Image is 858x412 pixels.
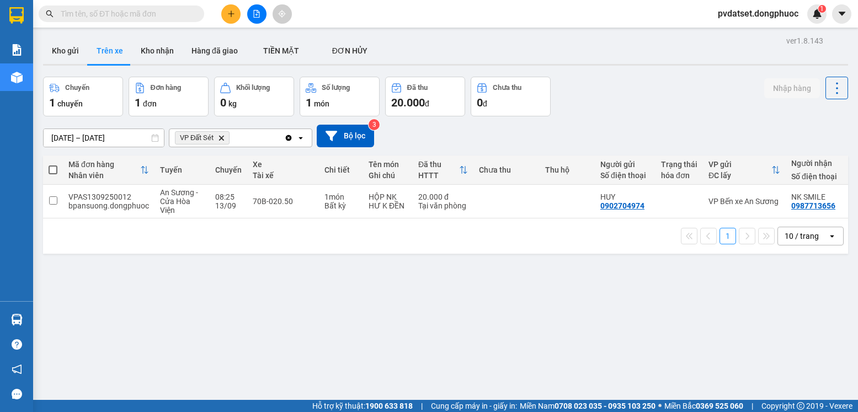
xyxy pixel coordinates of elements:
div: 0902704974 [600,201,644,210]
div: NK SMILE [791,192,841,201]
img: warehouse-icon [11,314,23,325]
div: ver 1.8.143 [786,35,823,47]
span: món [314,99,329,108]
span: plus [227,10,235,18]
span: 0 [477,96,483,109]
div: Bất kỳ [324,201,358,210]
span: | [752,400,753,412]
span: Miền Bắc [664,400,743,412]
div: HƯ K ĐỀN [369,201,407,210]
div: Số lượng [322,84,350,92]
div: Chi tiết [324,165,358,174]
span: 01 Võ Văn Truyện, KP.1, Phường 2 [87,33,152,47]
div: Người nhận [791,159,841,168]
button: Hàng đã giao [183,38,247,64]
div: 08:25 [215,192,242,201]
span: 1 [135,96,141,109]
div: 10 / trang [785,231,819,242]
div: ĐC lấy [708,171,771,180]
span: đ [483,99,487,108]
th: Toggle SortBy [413,156,473,185]
div: Nhân viên [68,171,140,180]
div: Tuyến [160,165,204,174]
span: 06:51:32 [DATE] [24,80,67,87]
svg: Clear all [284,133,293,142]
span: message [12,389,22,399]
div: Tài xế [253,171,313,180]
button: Kho gửi [43,38,88,64]
div: Tại văn phòng [418,201,468,210]
div: Đã thu [407,84,428,92]
img: warehouse-icon [11,72,23,83]
span: 20.000 [391,96,425,109]
div: VP gửi [708,160,771,169]
button: Chuyến1chuyến [43,77,123,116]
input: Tìm tên, số ĐT hoặc mã đơn [61,8,191,20]
span: question-circle [12,339,22,350]
span: Bến xe [GEOGRAPHIC_DATA] [87,18,148,31]
div: bpansuong.dongphuoc [68,201,149,210]
button: 1 [720,228,736,244]
span: aim [278,10,286,18]
span: Hỗ trợ kỹ thuật: [312,400,413,412]
div: Đơn hàng [151,84,181,92]
div: Trạng thái [661,160,697,169]
span: In ngày: [3,80,67,87]
span: search [46,10,54,18]
strong: 1900 633 818 [365,402,413,410]
div: Chuyến [65,84,89,92]
strong: ĐỒNG PHƯỚC [87,6,151,15]
button: caret-down [832,4,851,24]
button: Nhập hàng [764,78,820,98]
span: chuyến [57,99,83,108]
span: [PERSON_NAME]: [3,71,116,78]
svg: Delete [218,135,225,141]
div: Đã thu [418,160,459,169]
div: HỘP NK [369,192,407,201]
img: logo-vxr [9,7,24,24]
span: copyright [797,402,804,410]
div: VP Bến xe An Sương [708,197,780,206]
input: Select a date range. [44,129,164,147]
img: icon-new-feature [812,9,822,19]
div: Chưa thu [479,165,534,174]
img: logo [4,7,53,55]
img: solution-icon [11,44,23,56]
span: pvdatset.dongphuoc [709,7,807,20]
button: Kho nhận [132,38,183,64]
span: file-add [253,10,260,18]
span: đ [425,99,429,108]
span: Cung cấp máy in - giấy in: [431,400,517,412]
span: Hotline: 19001152 [87,49,135,56]
span: 1 [306,96,312,109]
sup: 3 [369,119,380,130]
input: Selected VP Đất Sét. [232,132,233,143]
svg: open [828,232,836,240]
div: Xe [253,160,313,169]
span: | [421,400,423,412]
button: aim [273,4,292,24]
span: VP Đất Sét [180,133,214,142]
div: HUY [600,192,650,201]
div: Khối lượng [236,84,270,92]
button: Chưa thu0đ [471,77,551,116]
div: Số điện thoại [791,172,841,181]
button: file-add [247,4,267,24]
span: VPDS1309250001 [55,70,116,78]
span: 0 [220,96,226,109]
th: Toggle SortBy [703,156,786,185]
div: 13/09 [215,201,242,210]
span: ⚪️ [658,404,662,408]
span: caret-down [837,9,847,19]
div: 1 món [324,192,358,201]
div: 20.000 đ [418,192,468,201]
span: ----------------------------------------- [30,60,135,68]
span: kg [228,99,237,108]
div: 0987713656 [791,201,835,210]
span: đơn [143,99,157,108]
div: Thu hộ [545,165,589,174]
div: HTTT [418,171,459,180]
div: Tên món [369,160,407,169]
span: An Sương - Cửa Hòa Viện [160,188,198,215]
span: 1 [49,96,55,109]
